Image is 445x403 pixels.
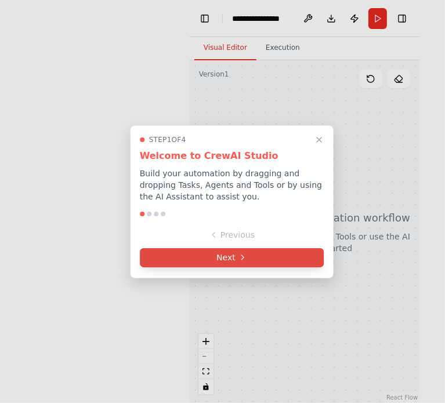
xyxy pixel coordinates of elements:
[140,149,324,163] h3: Welcome to CrewAI Studio
[140,168,324,202] p: Build your automation by dragging and dropping Tasks, Agents and Tools or by using the AI Assista...
[197,10,213,27] button: Hide left sidebar
[140,248,324,267] button: Next
[140,226,324,245] button: Previous
[312,133,326,147] button: Close walkthrough
[149,135,186,144] span: Step 1 of 4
